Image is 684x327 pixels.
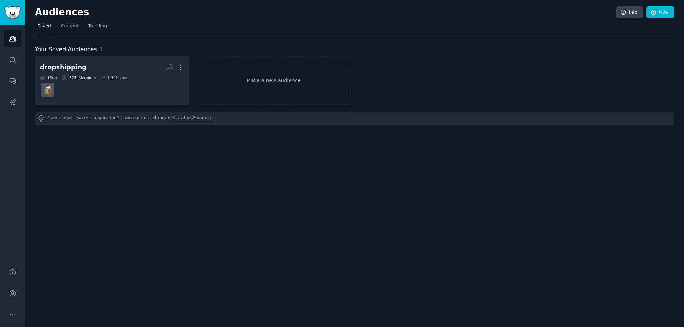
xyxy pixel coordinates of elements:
[99,46,103,53] span: 1
[173,115,215,122] a: Curated Audiences
[107,75,128,80] div: 1.40 % /mo
[62,75,96,80] div: 321k Members
[58,21,81,35] a: Curated
[37,23,51,30] span: Saved
[646,6,674,19] a: New
[88,23,107,30] span: Trending
[35,21,53,35] a: Saved
[616,6,643,19] a: Info
[35,45,97,54] span: Your Saved Audiences
[35,112,674,125] div: Need some research inspiration? Check out our library of
[197,56,351,105] a: Make a new audience
[40,75,57,80] div: 1 Sub
[61,23,78,30] span: Curated
[4,6,21,19] img: GummySearch logo
[42,84,53,95] img: dropship
[35,7,616,18] h2: Audiences
[86,21,109,35] a: Trending
[35,56,189,105] a: dropshipping1Sub321kMembers1.40% /modropship
[40,63,87,72] div: dropshipping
